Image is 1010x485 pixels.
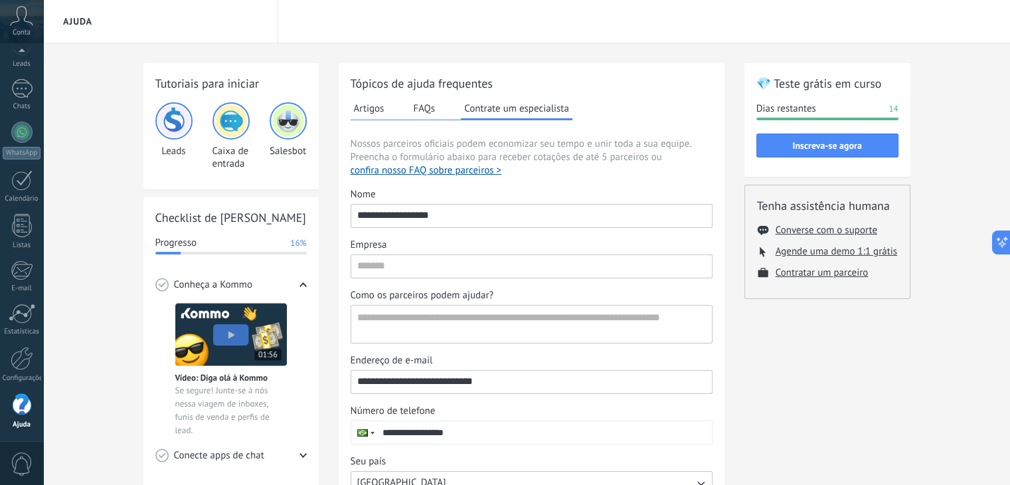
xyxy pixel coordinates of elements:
[351,354,433,367] span: Endereço de e-mail
[351,164,502,177] button: confira nosso FAQ sobre parceiros >
[351,289,494,302] span: Como os parceiros podem ajudar?
[175,372,268,383] span: Vídeo: Diga olá à Kommo
[155,75,307,92] h2: Tutoriais para iniciar
[351,255,712,276] input: Empresa
[351,98,388,118] button: Artigos
[756,102,816,116] span: Dias restantes
[757,197,898,214] h2: Tenha assistência humana
[175,303,287,366] img: Meet video
[888,102,898,116] span: 14
[3,60,41,68] div: Leads
[351,455,386,468] span: Seu país
[776,224,877,237] button: Converse com o suporte
[351,138,713,177] span: Nossos parceiros oficiais podem economizar seu tempo e unir toda a sua equipe. Preencha o formulá...
[351,371,712,392] input: Endereço de e-mail
[377,421,712,444] input: Número de telefone
[3,374,41,383] div: Configurações
[270,102,307,170] div: Salesbot
[290,237,306,250] span: 16%
[351,75,713,92] h2: Tópicos de ajuda frequentes
[756,75,898,92] h2: 💎 Teste grátis em curso
[351,188,376,201] span: Nome
[174,449,264,462] span: Conecte apps de chat
[3,241,41,250] div: Listas
[351,405,436,418] span: Número de telefone
[756,134,898,157] button: Inscreva-se agora
[3,328,41,336] div: Estatísticas
[3,421,41,429] div: Ajuda
[792,141,861,150] span: Inscreva-se agora
[212,102,250,170] div: Caixa de entrada
[351,306,709,343] textarea: Como os parceiros podem ajudar?
[776,245,897,258] button: Agende uma demo 1:1 grátis
[351,239,387,252] span: Empresa
[461,98,572,120] button: Contrate um especialista
[351,205,712,226] input: Nome
[3,195,41,203] div: Calendário
[155,209,307,226] h2: Checklist de [PERSON_NAME]
[175,384,287,437] span: Se segure! Junte-se à nós nessa viagem de inboxes, funis de venda e perfis de lead.
[776,266,869,279] button: Contratar um parceiro
[351,421,377,444] div: Brazil: + 55
[155,237,197,250] span: Progresso
[3,102,41,111] div: Chats
[174,278,252,292] span: Conheça a Kommo
[3,147,41,159] div: WhatsApp
[155,102,193,170] div: Leads
[13,29,31,37] span: Conta
[3,284,41,293] div: E-mail
[410,98,438,118] button: FAQs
